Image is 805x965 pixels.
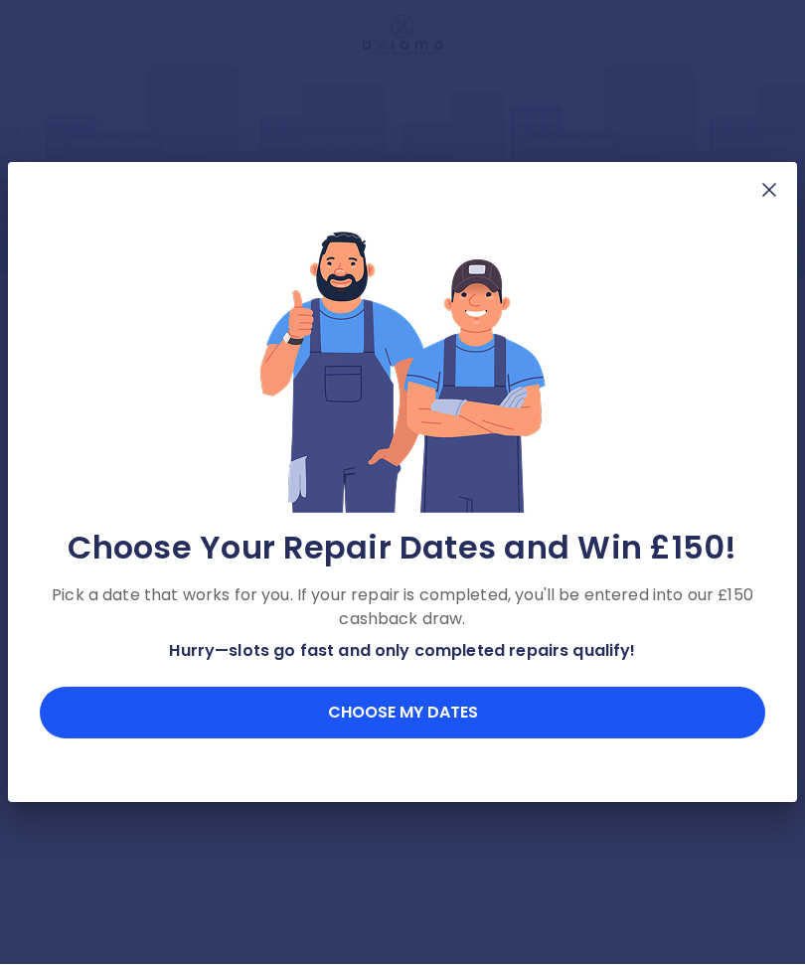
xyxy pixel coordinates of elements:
h2: Choose Your Repair Dates and Win £150! [40,529,765,568]
button: Choose my dates [40,688,765,739]
p: Hurry—slots go fast and only completed repairs qualify! [40,640,765,664]
img: X Mark [757,179,781,203]
p: Pick a date that works for you. If your repair is completed, you'll be entered into our £150 cash... [40,584,765,632]
img: Lottery [258,227,547,517]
